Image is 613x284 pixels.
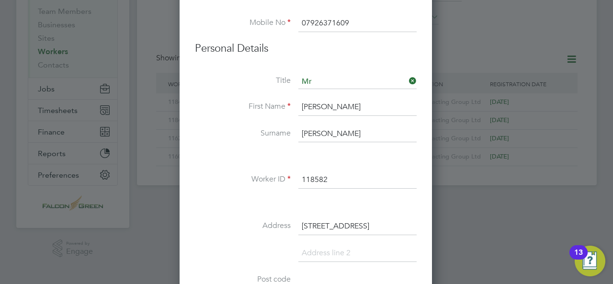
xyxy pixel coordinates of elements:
[195,18,291,28] label: Mobile No
[298,245,417,262] input: Address line 2
[575,246,605,276] button: Open Resource Center, 13 new notifications
[195,76,291,86] label: Title
[298,218,417,235] input: Address line 1
[195,128,291,138] label: Surname
[195,221,291,231] label: Address
[298,75,417,89] input: Select one
[195,42,417,56] h3: Personal Details
[195,102,291,112] label: First Name
[574,252,583,265] div: 13
[195,174,291,184] label: Worker ID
